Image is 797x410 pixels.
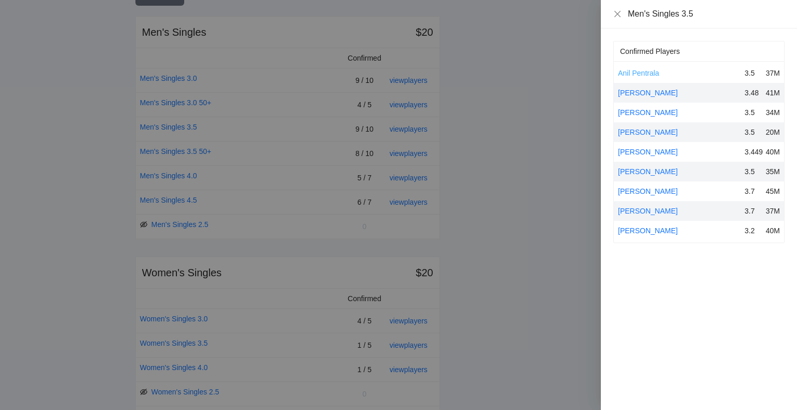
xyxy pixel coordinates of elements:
[764,87,780,98] div: 41M
[764,67,780,79] div: 37M
[764,126,780,138] div: 20M
[613,10,622,18] span: close
[764,146,780,158] div: 40M
[745,205,760,217] div: 3.7
[618,187,678,195] a: [PERSON_NAME]
[764,166,780,177] div: 35M
[620,41,778,61] div: Confirmed Players
[618,207,678,215] a: [PERSON_NAME]
[618,108,678,117] a: [PERSON_NAME]
[618,69,659,77] a: Anil Pentrala
[764,186,780,197] div: 45M
[613,10,622,19] button: Close
[764,225,780,236] div: 40M
[745,166,760,177] div: 3.5
[618,167,678,176] a: [PERSON_NAME]
[764,107,780,118] div: 34M
[745,87,760,98] div: 3.48
[618,89,678,97] a: [PERSON_NAME]
[745,107,760,118] div: 3.5
[618,148,678,156] a: [PERSON_NAME]
[745,186,760,197] div: 3.7
[745,67,760,79] div: 3.5
[764,205,780,217] div: 37M
[628,8,785,20] div: Men's Singles 3.5
[618,227,678,235] a: [PERSON_NAME]
[745,146,760,158] div: 3.449
[745,126,760,138] div: 3.5
[745,225,760,236] div: 3.2
[618,128,678,136] a: [PERSON_NAME]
